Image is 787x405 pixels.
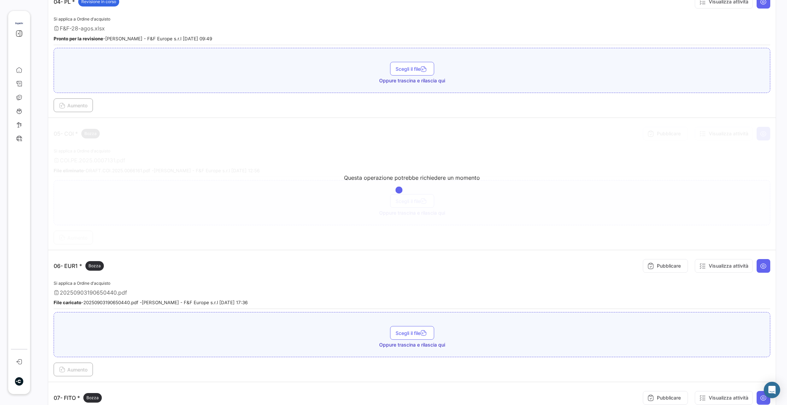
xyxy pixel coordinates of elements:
[88,263,101,269] span: Bozza
[379,341,445,348] span: Oppure trascina e rilascia qui
[379,77,445,84] span: Oppure trascina e rilascia qui
[344,174,480,181] div: Questa operazione potrebbe richiedere un momento
[54,363,93,376] button: Aumento
[54,98,93,112] button: Aumento
[54,393,102,403] p: 07- FITO *
[643,259,688,273] button: Pubblicare
[643,391,688,405] button: Pubblicare
[695,391,753,405] button: Visualizza attività
[54,36,212,41] small: - [PERSON_NAME] - F&F Europe s.r.l [DATE] 09:49
[59,367,87,373] span: Aumento
[59,103,87,108] span: Aumento
[396,66,429,72] span: Scegli il file
[396,330,429,336] span: Scegli il file
[695,259,753,273] button: Visualizza attività
[54,300,81,305] b: File caricato
[54,261,104,271] p: 06- EUR1 *
[54,36,103,41] b: Pronto per la revisione
[54,16,110,22] span: Si applica a Ordine d'acquisto
[764,382,780,398] div: Abrir Intercom Messenger
[390,326,434,340] button: Scegli il file
[54,281,110,286] span: Si applica a Ordine d'acquisto
[86,395,99,401] span: Bozza
[15,19,24,28] img: Logo+OrganicSur.png
[54,300,248,305] small: - 20250903190650440.pdf - [PERSON_NAME] - F&F Europe s.r.l [DATE] 17:36
[390,62,434,76] button: Scegli il file
[60,25,105,32] span: F&F-28-agos.xlsx
[60,289,127,296] span: 20250903190650440.pdf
